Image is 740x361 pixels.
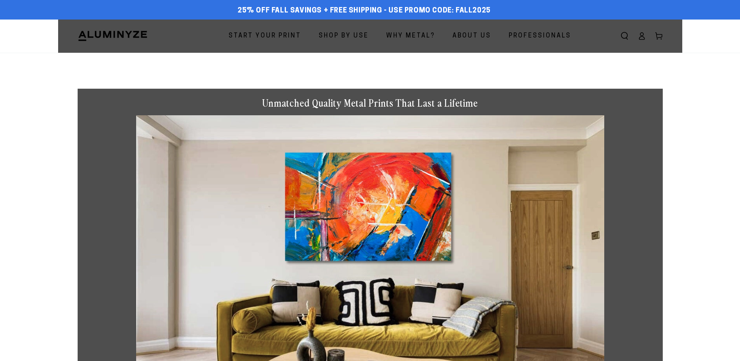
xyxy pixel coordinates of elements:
[136,97,604,109] h1: Unmatched Quality Metal Prints That Last a Lifetime
[509,30,571,42] span: Professionals
[78,53,663,73] h1: Metal Prints
[503,26,577,46] a: Professionals
[78,30,148,42] img: Aluminyze
[453,30,491,42] span: About Us
[380,26,441,46] a: Why Metal?
[223,26,307,46] a: Start Your Print
[319,30,369,42] span: Shop By Use
[616,27,633,45] summary: Search our site
[386,30,435,42] span: Why Metal?
[238,7,491,15] span: 25% off FALL Savings + Free Shipping - Use Promo Code: FALL2025
[447,26,497,46] a: About Us
[229,30,301,42] span: Start Your Print
[313,26,374,46] a: Shop By Use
